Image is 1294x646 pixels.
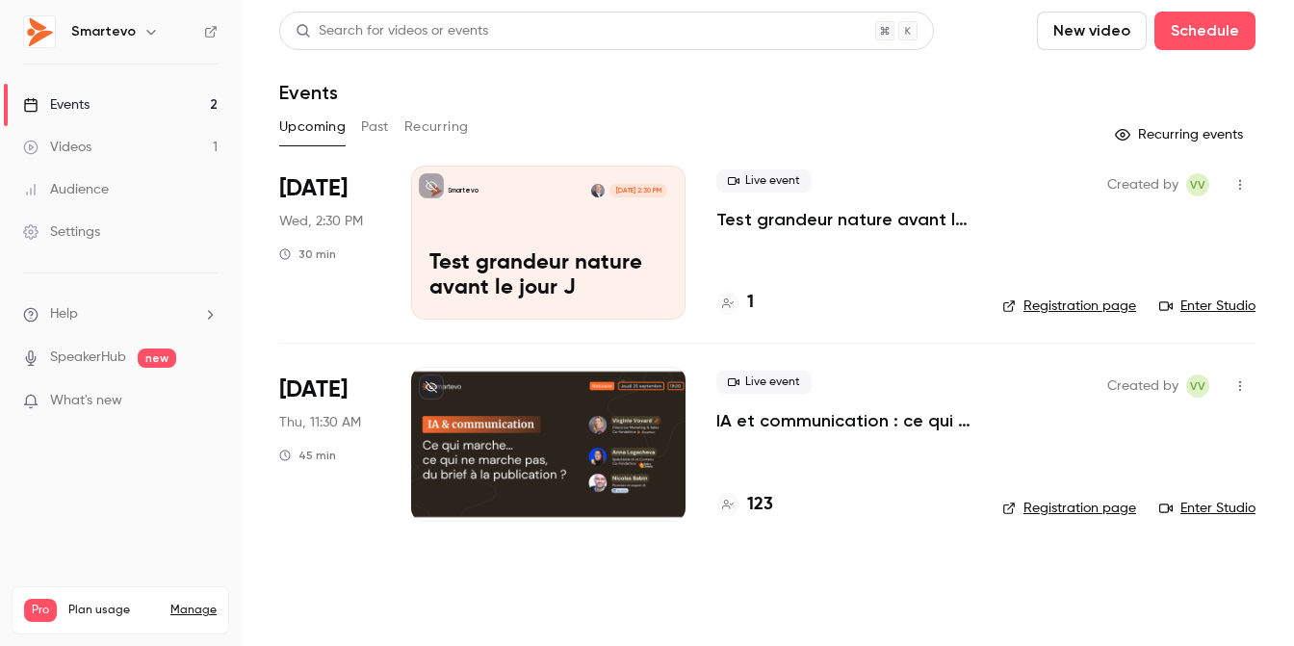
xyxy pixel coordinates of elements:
div: Sep 24 Wed, 2:30 PM (Europe/Paris) [279,166,380,320]
h6: Smartevo [71,22,136,41]
div: Videos [23,138,91,157]
p: Test grandeur nature avant le jour J [429,251,667,301]
button: Schedule [1154,12,1255,50]
span: What's new [50,391,122,411]
img: Smartevo [24,16,55,47]
span: Help [50,304,78,324]
button: Upcoming [279,112,346,142]
a: SpeakerHub [50,348,126,368]
button: Past [361,112,389,142]
a: Manage [170,603,217,618]
a: 1 [716,290,754,316]
span: Virginie Vovard [1186,173,1209,196]
button: Recurring [404,112,469,142]
div: 45 min [279,448,336,463]
span: Virginie Vovard [1186,375,1209,398]
div: Audience [23,180,109,199]
a: 123 [716,492,773,518]
button: Recurring events [1106,119,1255,150]
span: Live event [716,169,812,193]
h4: 1 [747,290,754,316]
div: 30 min [279,246,336,262]
a: Enter Studio [1159,499,1255,518]
div: Events [23,95,90,115]
a: IA et communication : ce qui marche, ce qui ne marche pas...du brief à la publication ? [716,409,971,432]
a: Test grandeur nature avant le jour J [716,208,971,231]
span: Pro [24,599,57,622]
span: VV [1190,173,1205,196]
div: Search for videos or events [296,21,488,41]
h4: 123 [747,492,773,518]
a: Registration page [1002,499,1136,518]
span: Created by [1107,375,1178,398]
span: Live event [716,371,812,394]
img: Eric Ohleyer [591,184,605,197]
span: VV [1190,375,1205,398]
h1: Events [279,81,338,104]
span: [DATE] 2:30 PM [609,184,666,197]
div: Sep 25 Thu, 11:30 AM (Europe/Paris) [279,367,380,521]
span: [DATE] [279,375,348,405]
span: Created by [1107,173,1178,196]
div: Settings [23,222,100,242]
a: Enter Studio [1159,297,1255,316]
span: new [138,349,176,368]
span: [DATE] [279,173,348,204]
span: Thu, 11:30 AM [279,413,361,432]
button: New video [1037,12,1147,50]
p: Smartevo [448,186,479,195]
span: Wed, 2:30 PM [279,212,363,231]
a: Registration page [1002,297,1136,316]
span: Plan usage [68,603,159,618]
li: help-dropdown-opener [23,304,218,324]
a: Test grandeur nature avant le jour JSmartevoEric Ohleyer[DATE] 2:30 PMTest grandeur nature avant ... [411,166,686,320]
